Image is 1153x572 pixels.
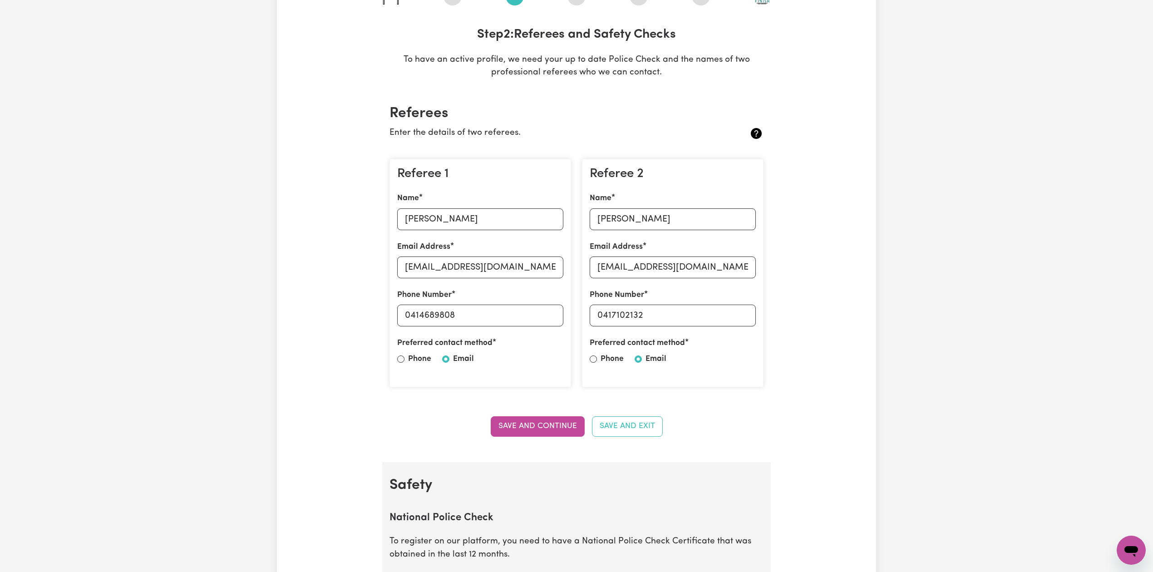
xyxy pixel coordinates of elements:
h2: Safety [389,477,764,494]
label: Phone Number [590,289,644,301]
label: Name [590,192,611,204]
h2: Referees [389,105,764,122]
h2: National Police Check [389,512,764,524]
label: Phone [601,353,624,365]
label: Email [453,353,474,365]
label: Name [397,192,419,204]
h3: Step 2 : Referees and Safety Checks [382,27,771,43]
p: To have an active profile, we need your up to date Police Check and the names of two professional... [382,54,771,80]
p: To register on our platform, you need to have a National Police Check Certificate that was obtain... [389,535,764,562]
button: Save and Exit [592,416,663,436]
h3: Referee 1 [397,167,563,182]
label: Email Address [590,241,643,253]
label: Preferred contact method [590,337,685,349]
button: Save and Continue [491,416,585,436]
label: Email Address [397,241,450,253]
iframe: Button to launch messaging window [1117,536,1146,565]
label: Email [645,353,666,365]
label: Preferred contact method [397,337,493,349]
p: Enter the details of two referees. [389,127,701,140]
label: Phone [408,353,431,365]
label: Phone Number [397,289,452,301]
h3: Referee 2 [590,167,756,182]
